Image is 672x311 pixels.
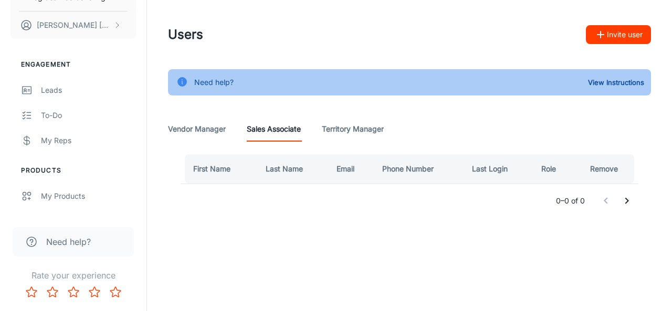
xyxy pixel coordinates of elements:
[168,25,203,44] h1: Users
[8,269,138,282] p: Rate your experience
[194,72,234,92] div: Need help?
[41,110,136,121] div: To-do
[10,12,136,39] button: [PERSON_NAME] [PERSON_NAME]
[41,190,136,202] div: My Products
[464,154,533,184] th: Last Login
[374,154,464,184] th: Phone Number
[168,116,226,142] a: Vendor Manager
[328,154,374,184] th: Email
[37,19,111,31] p: [PERSON_NAME] [PERSON_NAME]
[41,84,136,96] div: Leads
[533,154,574,184] th: Role
[257,154,328,184] th: Last Name
[46,235,91,248] span: Need help?
[585,74,647,90] button: View Instructions
[556,195,585,207] p: 0–0 of 0
[247,116,301,142] a: Sales Associate
[616,190,637,211] button: Go to next page
[586,25,651,44] button: Invite user
[181,154,257,184] th: First Name
[41,135,136,146] div: My Reps
[322,116,384,142] a: Territory Manager
[574,154,638,184] th: Remove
